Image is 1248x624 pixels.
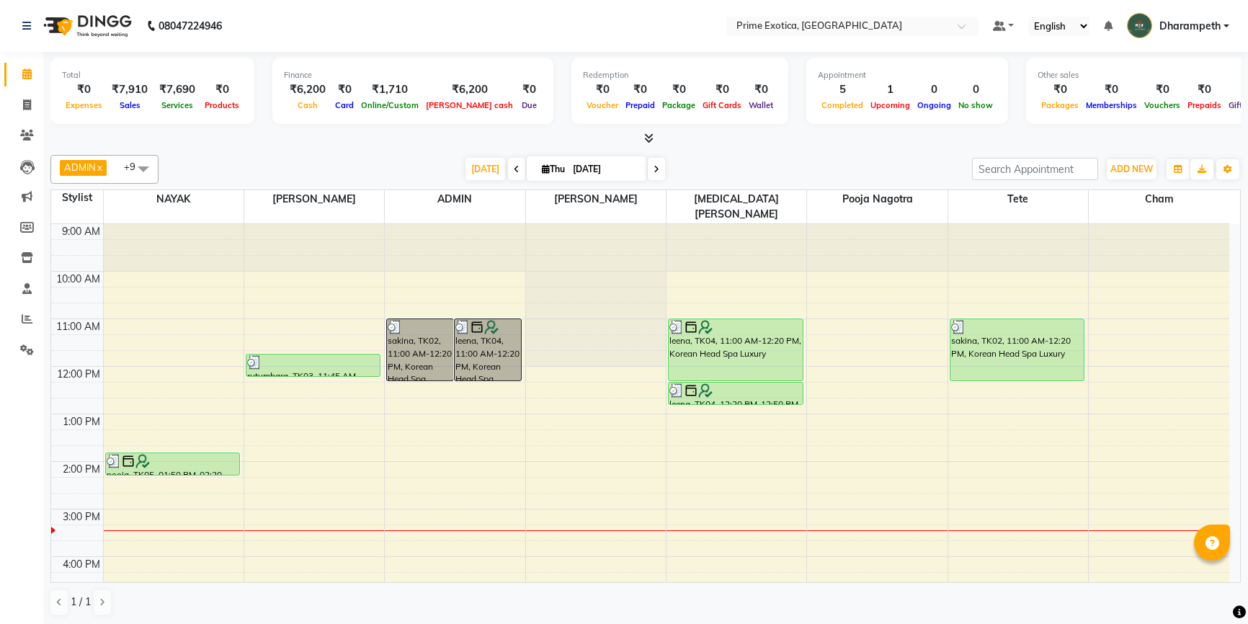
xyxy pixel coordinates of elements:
[1184,81,1225,98] div: ₹0
[246,355,380,376] div: rutumbara, TK03, 11:45 AM-12:15 PM, Hair (Girl) - Wash & Blowdry
[517,81,542,98] div: ₹0
[51,190,103,205] div: Stylist
[357,100,422,110] span: Online/Custom
[1107,159,1156,179] button: ADD NEW
[818,100,867,110] span: Completed
[538,164,569,174] span: Thu
[284,81,331,98] div: ₹6,200
[422,100,517,110] span: [PERSON_NAME] cash
[818,81,867,98] div: 5
[955,81,997,98] div: 0
[1110,164,1153,174] span: ADD NEW
[1141,100,1184,110] span: Vouchers
[124,161,146,172] span: +9
[387,319,453,380] div: sakina, TK02, 11:00 AM-12:20 PM, Korean Head Spa Advance
[62,69,243,81] div: Total
[60,557,103,572] div: 4:00 PM
[59,224,103,239] div: 9:00 AM
[1082,100,1141,110] span: Memberships
[518,100,540,110] span: Due
[699,100,745,110] span: Gift Cards
[60,509,103,525] div: 3:00 PM
[153,81,201,98] div: ₹7,690
[807,190,947,208] span: pooja nagotra
[64,161,96,173] span: ADMIN
[972,158,1098,180] input: Search Appointment
[699,81,745,98] div: ₹0
[201,100,243,110] span: Products
[116,100,144,110] span: Sales
[1141,81,1184,98] div: ₹0
[583,81,622,98] div: ₹0
[1089,190,1229,208] span: cham
[465,158,505,180] span: [DATE]
[104,190,244,208] span: NAYAK
[745,81,777,98] div: ₹0
[62,81,106,98] div: ₹0
[948,190,1088,208] span: Tete
[71,594,91,610] span: 1 / 1
[385,190,525,208] span: ADMIN
[583,100,622,110] span: Voucher
[331,100,357,110] span: Card
[106,453,240,475] div: pooja, TK05, 01:50 PM-02:20 PM, Hair (Girl) - Wash & Blowdry
[526,190,666,208] span: [PERSON_NAME]
[294,100,321,110] span: Cash
[284,69,542,81] div: Finance
[1038,81,1082,98] div: ₹0
[667,190,806,223] span: [MEDICAL_DATA][PERSON_NAME]
[669,383,803,404] div: leena, TK04, 12:20 PM-12:50 PM, Nail - Gel Polish
[60,462,103,477] div: 2:00 PM
[54,367,103,382] div: 12:00 PM
[818,69,997,81] div: Appointment
[659,100,699,110] span: Package
[60,414,103,429] div: 1:00 PM
[867,81,914,98] div: 1
[914,81,955,98] div: 0
[158,100,197,110] span: Services
[357,81,422,98] div: ₹1,710
[1184,100,1225,110] span: Prepaids
[106,81,153,98] div: ₹7,910
[1038,100,1082,110] span: Packages
[955,100,997,110] span: No show
[669,319,803,380] div: leena, TK04, 11:00 AM-12:20 PM, Korean Head Spa Luxury
[914,100,955,110] span: Ongoing
[96,161,102,173] a: x
[622,81,659,98] div: ₹0
[37,6,135,46] img: logo
[1159,19,1221,34] span: Dharampeth
[1187,566,1234,610] iframe: chat widget
[622,100,659,110] span: Prepaid
[950,319,1084,380] div: sakina, TK02, 11:00 AM-12:20 PM, Korean Head Spa Luxury
[1127,13,1152,38] img: Dharampeth
[569,159,641,180] input: 2025-09-04
[745,100,777,110] span: Wallet
[244,190,384,208] span: [PERSON_NAME]
[53,319,103,334] div: 11:00 AM
[455,319,521,380] div: leena, TK04, 11:00 AM-12:20 PM, Korean Head Spa Luxury
[62,100,106,110] span: Expenses
[159,6,222,46] b: 08047224946
[867,100,914,110] span: Upcoming
[1082,81,1141,98] div: ₹0
[659,81,699,98] div: ₹0
[422,81,517,98] div: ₹6,200
[53,272,103,287] div: 10:00 AM
[201,81,243,98] div: ₹0
[331,81,357,98] div: ₹0
[583,69,777,81] div: Redemption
